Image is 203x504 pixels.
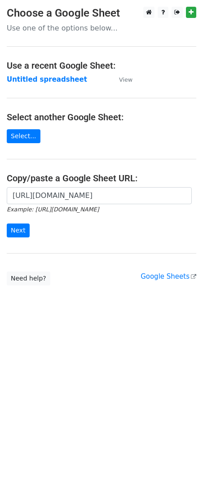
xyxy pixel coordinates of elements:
a: Select... [7,129,40,143]
a: Untitled spreadsheet [7,75,87,83]
h4: Use a recent Google Sheet: [7,60,196,71]
a: Need help? [7,272,50,285]
a: View [110,75,132,83]
iframe: Chat Widget [158,461,203,504]
input: Paste your Google Sheet URL here [7,187,192,204]
input: Next [7,224,30,237]
p: Use one of the options below... [7,23,196,33]
h4: Copy/paste a Google Sheet URL: [7,173,196,184]
small: View [119,76,132,83]
small: Example: [URL][DOMAIN_NAME] [7,206,99,213]
h3: Choose a Google Sheet [7,7,196,20]
h4: Select another Google Sheet: [7,112,196,123]
a: Google Sheets [141,272,196,280]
